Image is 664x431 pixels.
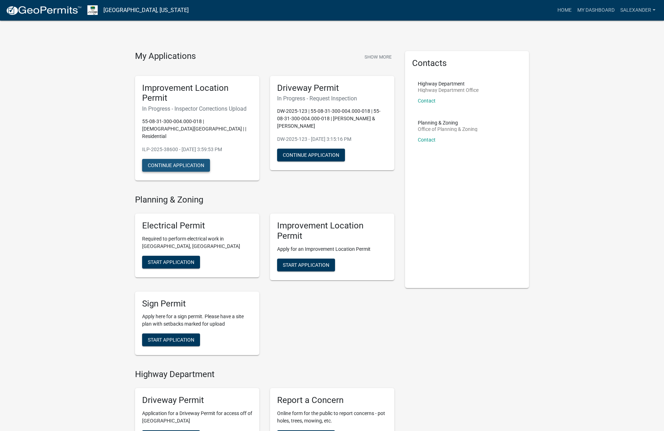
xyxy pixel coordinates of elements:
[142,256,200,269] button: Start Application
[418,137,436,143] a: Contact
[148,337,194,343] span: Start Application
[277,149,345,161] button: Continue Application
[277,259,335,271] button: Start Application
[103,4,189,16] a: [GEOGRAPHIC_DATA], [US_STATE]
[142,313,252,328] p: Apply here for a sign permit. Please have a site plan with setbacks marked for upload
[142,159,210,172] button: Continue Application
[87,5,98,15] img: Morgan County, Indiana
[277,107,387,130] p: DW-2025-123 | 55-08-31-300-004.000-018 | 55-08-31-300-004.000-018 | [PERSON_NAME] & [PERSON_NAME]
[418,81,479,86] p: Highway Department
[277,245,387,253] p: Apply for an Improvement Location Permit
[555,4,574,17] a: Home
[135,51,196,62] h4: My Applications
[418,88,479,93] p: Highway Department Office
[142,118,252,140] p: 55-08-31-300-004.000-018 | [DEMOGRAPHIC_DATA][GEOGRAPHIC_DATA] | | Residential
[148,259,194,265] span: Start Application
[135,369,394,380] h4: Highway Department
[418,127,477,132] p: Office of Planning & Zoning
[277,83,387,93] h5: Driveway Permit
[142,83,252,104] h5: Improvement Location Permit
[277,410,387,425] p: Online form for the public to report concerns - pot holes, trees, mowing, etc.
[277,136,387,143] p: DW-2025-123 - [DATE] 3:15:16 PM
[142,395,252,405] h5: Driveway Permit
[277,95,387,102] h6: In Progress - Request Inspection
[142,333,200,346] button: Start Application
[142,105,252,112] h6: In Progress - Inspector Corrections Upload
[142,410,252,425] p: Application for a Driveway Permit for access off of [GEOGRAPHIC_DATA]
[412,58,522,68] h5: Contacts
[142,221,252,231] h5: Electrical Permit
[362,51,394,63] button: Show More
[277,395,387,405] h5: Report a Concern
[277,221,387,241] h5: Improvement Location Permit
[617,4,658,17] a: salexander
[574,4,617,17] a: My Dashboard
[418,98,436,104] a: Contact
[418,120,477,125] p: Planning & Zoning
[142,299,252,309] h5: Sign Permit
[142,146,252,153] p: ILP-2025-38600 - [DATE] 3:59:53 PM
[283,262,329,267] span: Start Application
[142,235,252,250] p: Required to perform electrical work in [GEOGRAPHIC_DATA], [GEOGRAPHIC_DATA]
[135,195,394,205] h4: Planning & Zoning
